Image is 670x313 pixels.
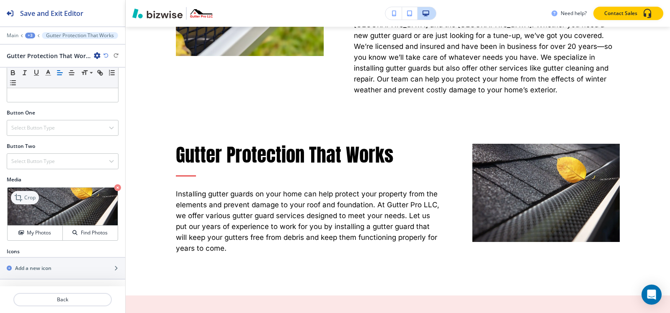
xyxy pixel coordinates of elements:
[15,265,52,272] h2: Add a new icon
[176,188,442,254] p: Installing gutter guards on your home can help protect your property from the elements and preven...
[11,191,39,204] div: Crop
[7,176,119,183] h2: Media
[7,51,90,60] h2: Gutter Protection That Works
[20,8,83,18] h2: Save and Exit Editor
[11,124,55,132] h4: Select Button Type
[25,33,35,38] button: +3
[7,187,119,241] div: CropMy PhotosFind Photos
[11,158,55,165] h4: Select Button Type
[132,8,183,18] img: Bizwise Logo
[7,109,35,117] h2: Button One
[190,9,213,17] img: Your Logo
[7,33,18,38] button: Main
[642,285,662,305] div: Open Intercom Messenger
[14,296,111,303] p: Back
[7,143,35,150] h2: Button Two
[7,248,20,255] h2: Icons
[46,33,114,38] p: Gutter Protection That Works
[8,226,63,240] button: My Photos
[24,194,36,201] p: Crop
[13,293,112,306] button: Back
[81,229,108,237] h4: Find Photos
[63,226,118,240] button: Find Photos
[593,7,663,20] button: Contact Sales
[354,8,620,95] p: We’re your friendly gutter guard installation experts in [GEOGRAPHIC_DATA], [GEOGRAPHIC_DATA] and...
[604,10,637,17] p: Contact Sales
[472,144,620,242] img: 1c567f418c90b8c5126cf50a4a488656.webp
[176,144,442,166] p: Gutter Protection That Works
[561,10,587,17] h3: Need help?
[27,229,51,237] h4: My Photos
[42,32,118,39] button: Gutter Protection That Works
